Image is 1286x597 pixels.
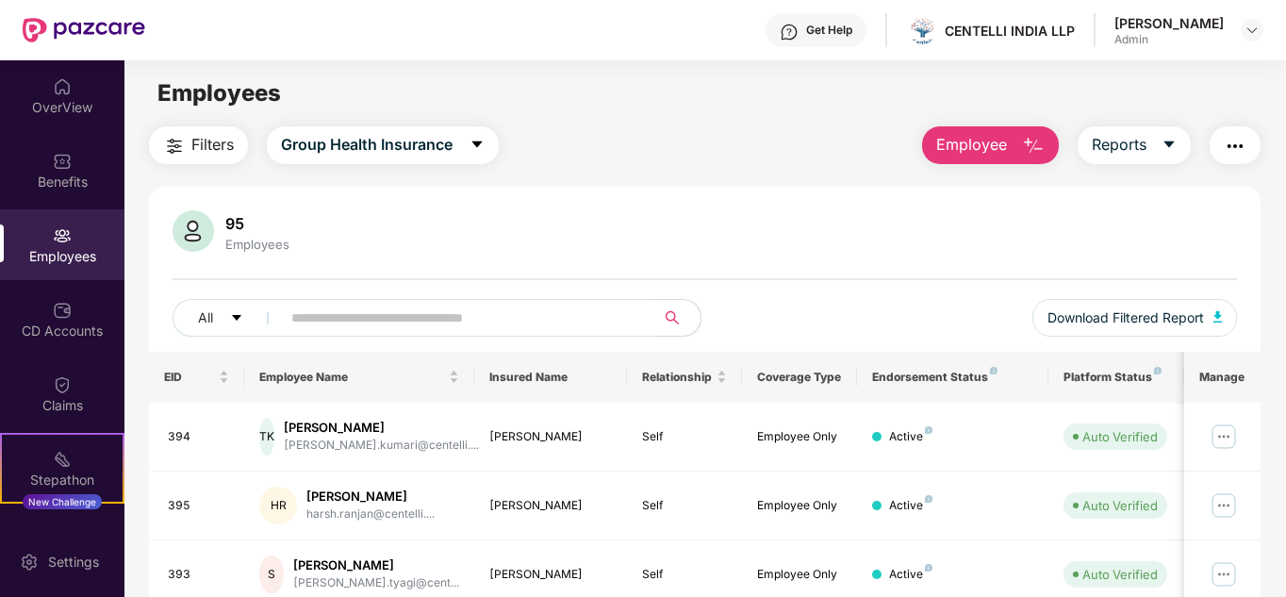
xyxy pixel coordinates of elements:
div: 395 [168,497,230,515]
div: 393 [168,566,230,584]
span: Employee [936,133,1007,157]
div: Self [642,497,727,515]
img: image001%20(5).png [909,17,936,44]
div: Active [889,566,932,584]
button: Group Health Insurancecaret-down [267,126,499,164]
span: caret-down [1162,137,1177,154]
span: caret-down [230,311,243,326]
img: svg+xml;base64,PHN2ZyBpZD0iQmVuZWZpdHMiIHhtbG5zPSJodHRwOi8vd3d3LnczLm9yZy8yMDAwL3N2ZyIgd2lkdGg9Ij... [53,152,72,171]
div: 394 [168,428,230,446]
div: CENTELLI INDIA LLP [945,22,1075,40]
div: Stepathon [2,471,123,489]
span: Relationship [642,370,713,385]
span: Employees [157,79,281,107]
button: Allcaret-down [173,299,288,337]
div: Self [642,566,727,584]
div: Auto Verified [1082,565,1158,584]
div: Admin [1114,32,1224,47]
span: All [198,307,213,328]
div: Platform Status [1063,370,1167,385]
div: [PERSON_NAME] [489,566,613,584]
span: EID [164,370,216,385]
div: Self [642,428,727,446]
img: svg+xml;base64,PHN2ZyB4bWxucz0iaHR0cDovL3d3dy53My5vcmcvMjAwMC9zdmciIHdpZHRoPSI4IiBoZWlnaHQ9IjgiIH... [925,495,932,503]
img: svg+xml;base64,PHN2ZyBpZD0iSGVscC0zMngzMiIgeG1sbnM9Imh0dHA6Ly93d3cudzMub3JnLzIwMDAvc3ZnIiB3aWR0aD... [780,23,799,41]
img: svg+xml;base64,PHN2ZyB4bWxucz0iaHR0cDovL3d3dy53My5vcmcvMjAwMC9zdmciIHdpZHRoPSI4IiBoZWlnaHQ9IjgiIH... [925,564,932,572]
div: [PERSON_NAME].kumari@centelli.... [284,437,479,455]
span: Filters [191,133,234,157]
div: [PERSON_NAME] [293,556,459,574]
img: svg+xml;base64,PHN2ZyBpZD0iRW5kb3JzZW1lbnRzIiB4bWxucz0iaHR0cDovL3d3dy53My5vcmcvMjAwMC9zdmciIHdpZH... [53,524,72,543]
img: svg+xml;base64,PHN2ZyBpZD0iRW1wbG95ZWVzIiB4bWxucz0iaHR0cDovL3d3dy53My5vcmcvMjAwMC9zdmciIHdpZHRoPS... [53,226,72,245]
div: [PERSON_NAME] [489,428,613,446]
div: [PERSON_NAME] [1114,14,1224,32]
div: Employees [222,237,293,252]
img: svg+xml;base64,PHN2ZyBpZD0iSG9tZSIgeG1sbnM9Imh0dHA6Ly93d3cudzMub3JnLzIwMDAvc3ZnIiB3aWR0aD0iMjAiIG... [53,77,72,96]
div: harsh.ranjan@centelli.... [306,506,435,523]
img: svg+xml;base64,PHN2ZyBpZD0iQ2xhaW0iIHhtbG5zPSJodHRwOi8vd3d3LnczLm9yZy8yMDAwL3N2ZyIgd2lkdGg9IjIwIi... [53,375,72,394]
div: Get Help [806,23,852,38]
img: svg+xml;base64,PHN2ZyB4bWxucz0iaHR0cDovL3d3dy53My5vcmcvMjAwMC9zdmciIHdpZHRoPSIyNCIgaGVpZ2h0PSIyNC... [1224,135,1246,158]
img: svg+xml;base64,PHN2ZyBpZD0iQ0RfQWNjb3VudHMiIGRhdGEtbmFtZT0iQ0QgQWNjb3VudHMiIHhtbG5zPSJodHRwOi8vd3... [53,301,72,320]
span: search [654,310,691,325]
div: S [259,556,284,593]
div: Employee Only [757,497,842,515]
span: Reports [1092,133,1146,157]
div: [PERSON_NAME] [489,497,613,515]
button: Download Filtered Report [1032,299,1238,337]
span: Download Filtered Report [1047,307,1204,328]
img: svg+xml;base64,PHN2ZyB4bWxucz0iaHR0cDovL3d3dy53My5vcmcvMjAwMC9zdmciIHhtbG5zOnhsaW5rPSJodHRwOi8vd3... [1213,311,1223,323]
th: Insured Name [474,352,628,403]
button: Reportscaret-down [1078,126,1191,164]
img: manageButton [1209,559,1239,589]
div: [PERSON_NAME].tyagi@cent... [293,574,459,592]
div: HR [259,487,297,524]
button: Employee [922,126,1059,164]
th: EID [149,352,245,403]
div: Employee Only [757,428,842,446]
th: Relationship [627,352,742,403]
div: [PERSON_NAME] [284,419,479,437]
img: New Pazcare Logo [23,18,145,42]
img: svg+xml;base64,PHN2ZyB4bWxucz0iaHR0cDovL3d3dy53My5vcmcvMjAwMC9zdmciIHdpZHRoPSI4IiBoZWlnaHQ9IjgiIH... [1154,367,1162,374]
th: Coverage Type [742,352,857,403]
div: Active [889,428,932,446]
img: manageButton [1209,422,1239,452]
div: Auto Verified [1082,427,1158,446]
span: Employee Name [259,370,445,385]
th: Employee Name [244,352,474,403]
img: svg+xml;base64,PHN2ZyB4bWxucz0iaHR0cDovL3d3dy53My5vcmcvMjAwMC9zdmciIHdpZHRoPSI4IiBoZWlnaHQ9IjgiIH... [990,367,997,374]
img: svg+xml;base64,PHN2ZyBpZD0iRHJvcGRvd24tMzJ4MzIiIHhtbG5zPSJodHRwOi8vd3d3LnczLm9yZy8yMDAwL3N2ZyIgd2... [1245,23,1260,38]
div: Employee Only [757,566,842,584]
button: search [654,299,701,337]
span: Group Health Insurance [281,133,453,157]
div: Auto Verified [1082,496,1158,515]
th: Manage [1184,352,1261,403]
img: svg+xml;base64,PHN2ZyB4bWxucz0iaHR0cDovL3d3dy53My5vcmcvMjAwMC9zdmciIHdpZHRoPSIyNCIgaGVpZ2h0PSIyNC... [163,135,186,158]
div: [PERSON_NAME] [306,488,435,506]
img: svg+xml;base64,PHN2ZyB4bWxucz0iaHR0cDovL3d3dy53My5vcmcvMjAwMC9zdmciIHhtbG5zOnhsaW5rPSJodHRwOi8vd3... [173,210,214,252]
button: Filters [149,126,248,164]
img: svg+xml;base64,PHN2ZyB4bWxucz0iaHR0cDovL3d3dy53My5vcmcvMjAwMC9zdmciIHdpZHRoPSIyMSIgaGVpZ2h0PSIyMC... [53,450,72,469]
div: TK [259,418,274,456]
img: manageButton [1209,490,1239,521]
div: New Challenge [23,494,102,509]
img: svg+xml;base64,PHN2ZyBpZD0iU2V0dGluZy0yMHgyMCIgeG1sbnM9Imh0dHA6Ly93d3cudzMub3JnLzIwMDAvc3ZnIiB3aW... [20,553,39,572]
span: caret-down [470,137,485,154]
img: svg+xml;base64,PHN2ZyB4bWxucz0iaHR0cDovL3d3dy53My5vcmcvMjAwMC9zdmciIHhtbG5zOnhsaW5rPSJodHRwOi8vd3... [1022,135,1045,158]
div: 95 [222,214,293,233]
img: svg+xml;base64,PHN2ZyB4bWxucz0iaHR0cDovL3d3dy53My5vcmcvMjAwMC9zdmciIHdpZHRoPSI4IiBoZWlnaHQ9IjgiIH... [925,426,932,434]
div: Settings [42,553,105,572]
div: Endorsement Status [872,370,1033,385]
div: Active [889,497,932,515]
